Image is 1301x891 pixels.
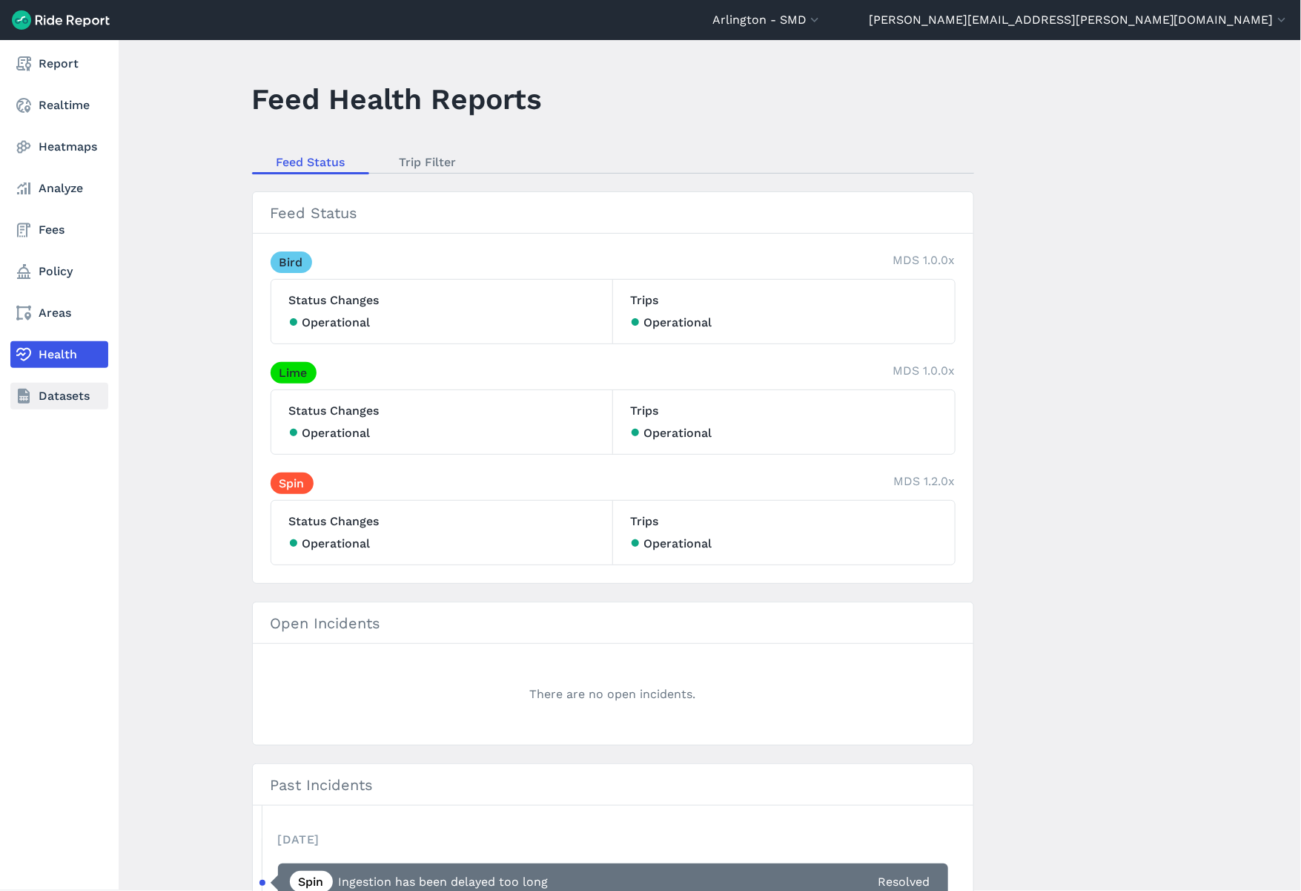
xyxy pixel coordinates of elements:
[252,151,369,173] a: Feed Status
[271,390,613,454] div: Status Changes
[10,92,108,119] a: Realtime
[631,314,937,332] div: Operational
[369,151,486,173] a: Trip Filter
[613,501,955,565] div: Trips
[271,251,312,273] a: Bird
[289,314,595,332] div: Operational
[271,501,613,565] div: Status Changes
[10,341,108,368] a: Health
[12,10,110,30] img: Ride Report
[10,134,108,160] a: Heatmaps
[10,50,108,77] a: Report
[253,602,973,644] h2: Open Incidents
[10,300,108,326] a: Areas
[271,362,317,384] a: Lime
[253,192,973,234] h2: Feed Status
[271,473,314,494] a: Spin
[10,217,108,243] a: Fees
[339,873,549,891] h3: Ingestion has been delayed too long
[10,383,108,410] a: Datasets
[271,662,956,727] div: There are no open incidents.
[252,79,543,119] h1: Feed Health Reports
[10,258,108,285] a: Policy
[289,424,595,442] div: Operational
[613,390,955,454] div: Trips
[893,251,956,273] div: MDS 1.0.0x
[253,764,973,806] h2: Past Incidents
[712,11,822,29] button: Arlington - SMD
[271,280,613,343] div: Status Changes
[631,535,937,553] div: Operational
[894,473,956,494] div: MDS 1.2.0x
[878,873,930,891] span: Resolved
[10,175,108,202] a: Analyze
[289,535,595,553] div: Operational
[631,424,937,442] div: Operational
[271,823,956,856] li: [DATE]
[869,11,1289,29] button: [PERSON_NAME][EMAIL_ADDRESS][PERSON_NAME][DOMAIN_NAME]
[893,362,956,384] div: MDS 1.0.0x
[613,280,955,343] div: Trips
